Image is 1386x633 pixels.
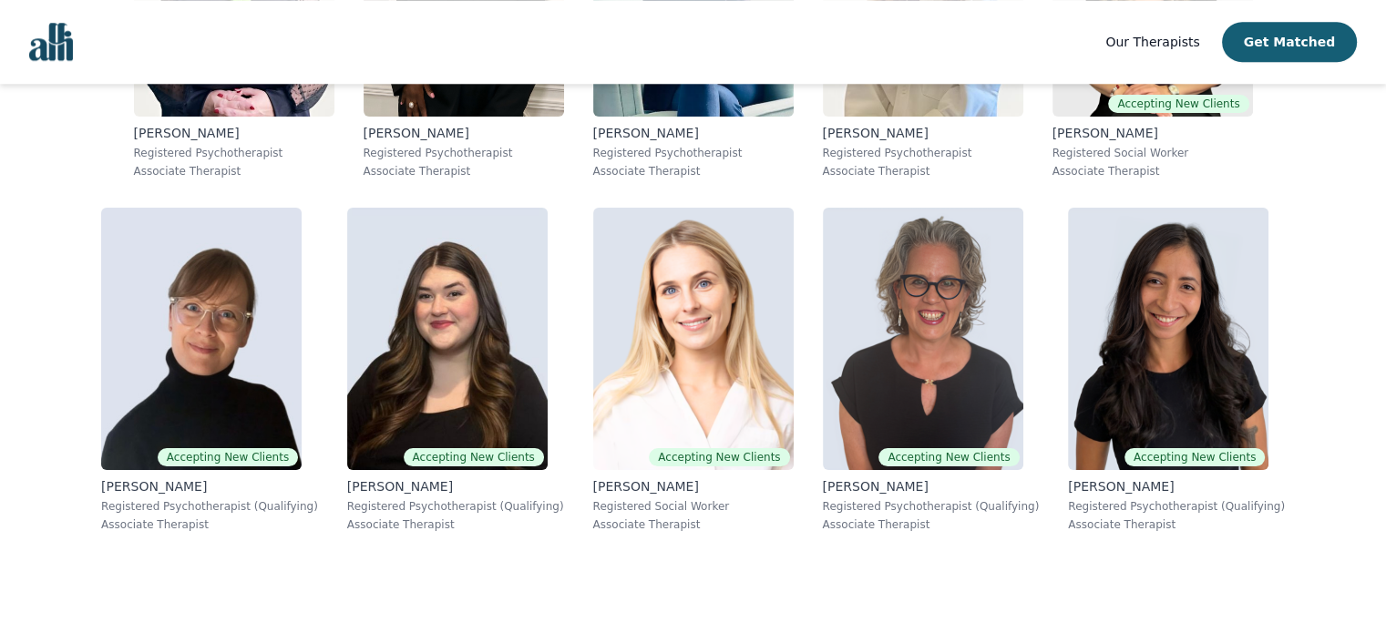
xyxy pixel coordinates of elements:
[333,193,579,546] a: Olivia_SnowAccepting New Clients[PERSON_NAME]Registered Psychotherapist (Qualifying)Associate The...
[823,499,1040,514] p: Registered Psychotherapist (Qualifying)
[347,517,564,532] p: Associate Therapist
[1068,477,1285,495] p: [PERSON_NAME]
[823,208,1023,470] img: Susan_Albaum
[404,448,544,466] span: Accepting New Clients
[1108,95,1248,113] span: Accepting New Clients
[823,164,1023,179] p: Associate Therapist
[134,164,334,179] p: Associate Therapist
[1222,22,1357,62] button: Get Matched
[823,477,1040,495] p: [PERSON_NAME]
[101,208,302,470] img: Angela_Earl
[593,124,794,142] p: [PERSON_NAME]
[347,208,548,470] img: Olivia_Snow
[87,193,333,546] a: Angela_EarlAccepting New Clients[PERSON_NAME]Registered Psychotherapist (Qualifying)Associate The...
[878,448,1019,466] span: Accepting New Clients
[823,124,1023,142] p: [PERSON_NAME]
[364,164,564,179] p: Associate Therapist
[823,146,1023,160] p: Registered Psychotherapist
[649,448,789,466] span: Accepting New Clients
[593,146,794,160] p: Registered Psychotherapist
[1052,146,1253,160] p: Registered Social Worker
[364,124,564,142] p: [PERSON_NAME]
[134,124,334,142] p: [PERSON_NAME]
[1068,499,1285,514] p: Registered Psychotherapist (Qualifying)
[101,517,318,532] p: Associate Therapist
[1068,517,1285,532] p: Associate Therapist
[1105,31,1199,53] a: Our Therapists
[593,499,794,514] p: Registered Social Worker
[1068,208,1268,470] img: Natalia_Sarmiento
[1053,193,1299,546] a: Natalia_SarmientoAccepting New Clients[PERSON_NAME]Registered Psychotherapist (Qualifying)Associa...
[101,499,318,514] p: Registered Psychotherapist (Qualifying)
[347,499,564,514] p: Registered Psychotherapist (Qualifying)
[158,448,298,466] span: Accepting New Clients
[1124,448,1265,466] span: Accepting New Clients
[593,208,794,470] img: Danielle_Djelic
[593,517,794,532] p: Associate Therapist
[1052,124,1253,142] p: [PERSON_NAME]
[101,477,318,495] p: [PERSON_NAME]
[823,517,1040,532] p: Associate Therapist
[29,23,73,61] img: alli logo
[364,146,564,160] p: Registered Psychotherapist
[593,164,794,179] p: Associate Therapist
[1052,164,1253,179] p: Associate Therapist
[1105,35,1199,49] span: Our Therapists
[808,193,1054,546] a: Susan_AlbaumAccepting New Clients[PERSON_NAME]Registered Psychotherapist (Qualifying)Associate Th...
[347,477,564,495] p: [PERSON_NAME]
[593,477,794,495] p: [PERSON_NAME]
[134,146,334,160] p: Registered Psychotherapist
[579,193,808,546] a: Danielle_DjelicAccepting New Clients[PERSON_NAME]Registered Social WorkerAssociate Therapist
